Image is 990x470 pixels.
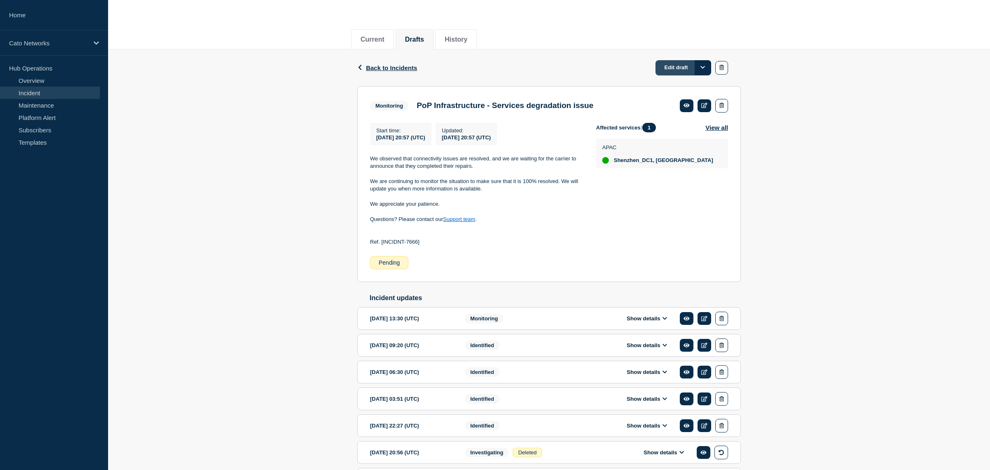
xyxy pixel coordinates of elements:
[445,36,467,43] button: History
[465,341,500,350] span: Identified
[465,448,509,457] span: Investigating
[624,395,669,402] button: Show details
[465,421,500,430] span: Identified
[624,315,669,322] button: Show details
[695,60,711,75] button: Options
[370,392,453,406] div: [DATE] 03:51 (UTC)
[624,342,669,349] button: Show details
[370,155,583,170] p: We observed that connectivity issues are resolved, and we are waiting for the carrier to announce...
[370,256,408,269] div: Pending
[370,312,453,325] div: [DATE] 13:30 (UTC)
[370,446,453,459] div: [DATE] 20:56 (UTC)
[465,367,500,377] span: Identified
[596,123,660,132] span: Affected services:
[370,294,741,302] h2: Incident updates
[370,101,408,110] span: Monitoring
[465,394,500,404] span: Identified
[417,101,593,110] h3: PoP Infrastructure - Services degradation issue
[357,64,417,71] button: Back to Incidents
[376,127,425,134] p: Start time :
[442,127,491,134] p: Updated :
[376,134,425,141] span: [DATE] 20:57 (UTC)
[443,216,475,222] a: Support team
[655,60,711,75] a: Edit draft
[366,64,417,71] span: Back to Incidents
[370,338,453,352] div: [DATE] 09:20 (UTC)
[465,314,503,323] span: Monitoring
[642,123,656,132] span: 1
[9,40,88,47] p: Cato Networks
[641,449,686,456] button: Show details
[370,419,453,432] div: [DATE] 22:27 (UTC)
[624,369,669,376] button: Show details
[513,448,542,457] div: Deleted
[624,422,669,429] button: Show details
[370,178,583,193] p: We are continuing to monitor the situation to make sure that it is 100% resolved. We will update ...
[614,157,713,164] span: Shenzhen_DC1, [GEOGRAPHIC_DATA]
[442,134,491,141] div: [DATE] 20:57 (UTC)
[370,216,583,223] p: Questions? Please contact our .
[370,365,453,379] div: [DATE] 06:30 (UTC)
[602,157,609,164] div: up
[602,144,713,150] p: APAC
[405,36,424,43] button: Drafts
[705,123,728,132] button: View all
[361,36,384,43] button: Current
[370,238,583,246] p: Ref. [INCIDNT-7666]
[370,200,583,208] p: We appreciate your patience.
